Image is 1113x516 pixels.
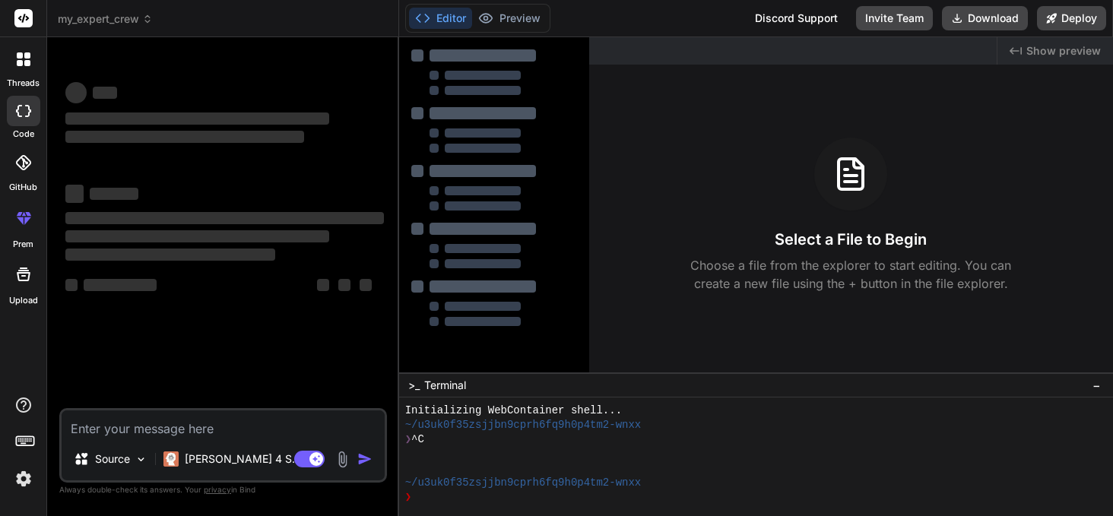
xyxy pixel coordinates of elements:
span: ‌ [65,82,87,103]
span: ~/u3uk0f35zsjjbn9cprh6fq9h0p4tm2-wnxx [405,476,642,490]
span: ‌ [338,279,350,291]
p: Choose a file from the explorer to start editing. You can create a new file using the + button in... [680,256,1021,293]
label: Upload [9,294,38,307]
span: ‌ [65,212,384,224]
img: icon [357,451,373,467]
span: ‌ [93,87,117,99]
img: Claude 4 Sonnet [163,451,179,467]
span: Initializing WebContainer shell... [405,404,622,418]
img: attachment [334,451,351,468]
span: ❯ [405,490,411,505]
button: Preview [472,8,547,29]
img: settings [11,466,36,492]
span: ^C [411,432,424,447]
label: code [13,128,34,141]
span: ‌ [65,230,329,242]
span: ❯ [405,432,411,447]
span: ‌ [317,279,329,291]
button: Deploy [1037,6,1106,30]
span: ‌ [84,279,157,291]
span: ‌ [65,249,275,261]
p: Source [95,451,130,467]
button: Invite Team [856,6,933,30]
button: − [1089,373,1104,397]
span: my_expert_crew [58,11,153,27]
label: threads [7,77,40,90]
span: ~/u3uk0f35zsjjbn9cprh6fq9h0p4tm2-wnxx [405,418,642,432]
button: Editor [409,8,472,29]
img: Pick Models [135,453,147,466]
span: − [1092,378,1101,393]
div: Discord Support [746,6,847,30]
span: Show preview [1026,43,1101,59]
h3: Select a File to Begin [775,229,927,250]
span: privacy [204,485,231,494]
span: ‌ [65,112,329,125]
span: ‌ [65,185,84,203]
span: Terminal [424,378,466,393]
span: >_ [408,378,420,393]
span: ‌ [360,279,372,291]
button: Download [942,6,1028,30]
p: [PERSON_NAME] 4 S.. [185,451,298,467]
span: ‌ [90,188,138,200]
span: ‌ [65,279,78,291]
span: ‌ [65,131,304,143]
label: GitHub [9,181,37,194]
label: prem [13,238,33,251]
p: Always double-check its answers. Your in Bind [59,483,387,497]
